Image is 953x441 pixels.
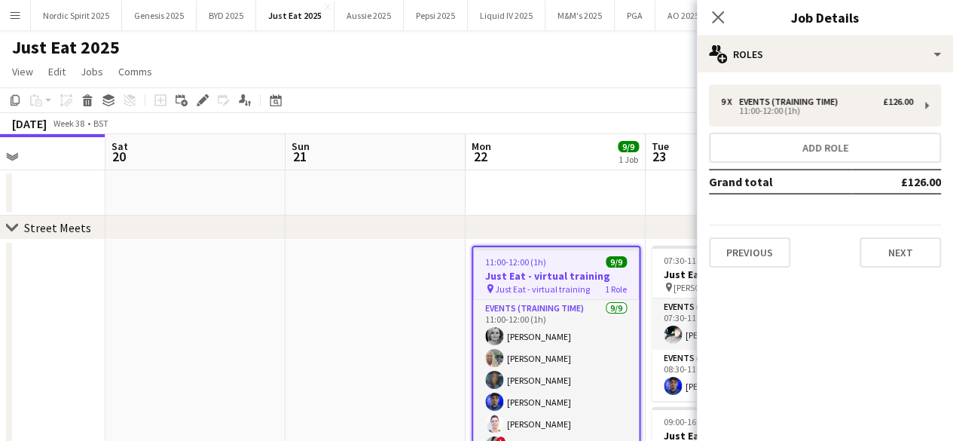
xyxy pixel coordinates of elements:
[12,116,47,131] div: [DATE]
[655,1,712,30] button: AO 2025
[118,65,152,78] span: Comms
[615,1,655,30] button: PGA
[81,65,103,78] span: Jobs
[606,256,627,268] span: 9/9
[93,118,108,129] div: BST
[545,1,615,30] button: M&M's 2025
[109,148,128,165] span: 20
[851,170,941,194] td: £126.00
[721,107,913,115] div: 11:00-12:00 (1h)
[112,62,158,81] a: Comms
[652,350,820,401] app-card-role: Events (Travel Time)1/108:30-11:30 (3h)[PERSON_NAME]
[50,118,87,129] span: Week 38
[697,36,953,72] div: Roles
[709,237,790,268] button: Previous
[468,1,545,30] button: Liquid IV 2025
[652,139,669,153] span: Tue
[605,283,627,295] span: 1 Role
[674,282,782,293] span: [PERSON_NAME] Gateshead
[721,96,739,107] div: 9 x
[652,246,820,401] app-job-card: 07:30-11:30 (4h)2/2Just Eat - Street Meets [PERSON_NAME] Gateshead2 RolesEvents (Travel Time)1/10...
[197,1,256,30] button: BYD 2025
[469,148,491,165] span: 22
[404,1,468,30] button: Pepsi 2025
[860,237,941,268] button: Next
[473,269,639,283] h3: Just Eat - virtual training
[664,416,742,427] span: 09:00-16:30 (7h30m)
[697,8,953,27] h3: Job Details
[619,154,638,165] div: 1 Job
[709,170,851,194] td: Grand total
[472,139,491,153] span: Mon
[664,255,725,266] span: 07:30-11:30 (4h)
[12,36,120,59] h1: Just Eat 2025
[485,256,546,268] span: 11:00-12:00 (1h)
[122,1,197,30] button: Genesis 2025
[24,220,91,235] div: Street Meets
[652,268,820,281] h3: Just Eat - Street Meets
[48,65,66,78] span: Edit
[12,65,33,78] span: View
[292,139,310,153] span: Sun
[289,148,310,165] span: 21
[652,299,820,350] app-card-role: Events (Travel Time)1/107:30-11:30 (4h)[PERSON_NAME]
[649,148,669,165] span: 23
[618,141,639,152] span: 9/9
[31,1,122,30] button: Nordic Spirit 2025
[111,139,128,153] span: Sat
[6,62,39,81] a: View
[883,96,913,107] div: £126.00
[495,283,590,295] span: Just Eat - virtual training
[334,1,404,30] button: Aussie 2025
[256,1,334,30] button: Just Eat 2025
[75,62,109,81] a: Jobs
[709,133,941,163] button: Add role
[739,96,844,107] div: Events (Training Time)
[42,62,72,81] a: Edit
